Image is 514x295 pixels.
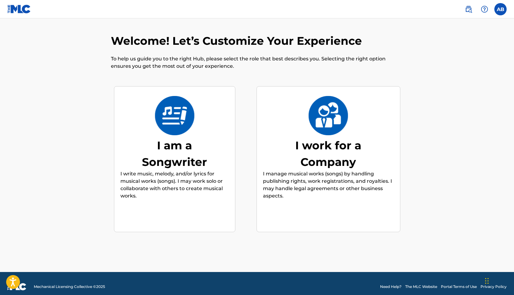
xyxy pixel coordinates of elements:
h2: Welcome! Let’s Customize Your Experience [111,34,365,48]
p: I manage musical works (songs) by handling publishing rights, work registrations, and royalties. ... [263,170,394,200]
a: Need Help? [380,284,402,289]
img: logo [7,283,26,290]
div: I am a SongwriterI am a SongwriterI write music, melody, and/or lyrics for musical works (songs).... [114,86,235,232]
div: Drag [485,272,489,290]
img: help [481,6,488,13]
p: I write music, melody, and/or lyrics for musical works (songs). I may work solo or collaborate wi... [120,170,229,200]
img: MLC Logo [7,5,31,13]
iframe: Chat Widget [483,266,514,295]
div: Help [478,3,491,15]
a: Public Search [462,3,475,15]
img: I work for a Company [308,96,348,135]
img: I am a Songwriter [155,96,195,135]
a: Portal Terms of Use [441,284,477,289]
div: I am a Songwriter [128,137,221,170]
div: I work for a CompanyI work for a CompanyI manage musical works (songs) by handling publishing rig... [257,86,400,232]
a: Privacy Policy [481,284,507,289]
p: To help us guide you to the right Hub, please select the role that best describes you. Selecting ... [111,55,403,70]
span: Mechanical Licensing Collective © 2025 [34,284,105,289]
div: I work for a Company [282,137,375,170]
div: User Menu [494,3,507,15]
a: The MLC Website [405,284,437,289]
img: search [465,6,472,13]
